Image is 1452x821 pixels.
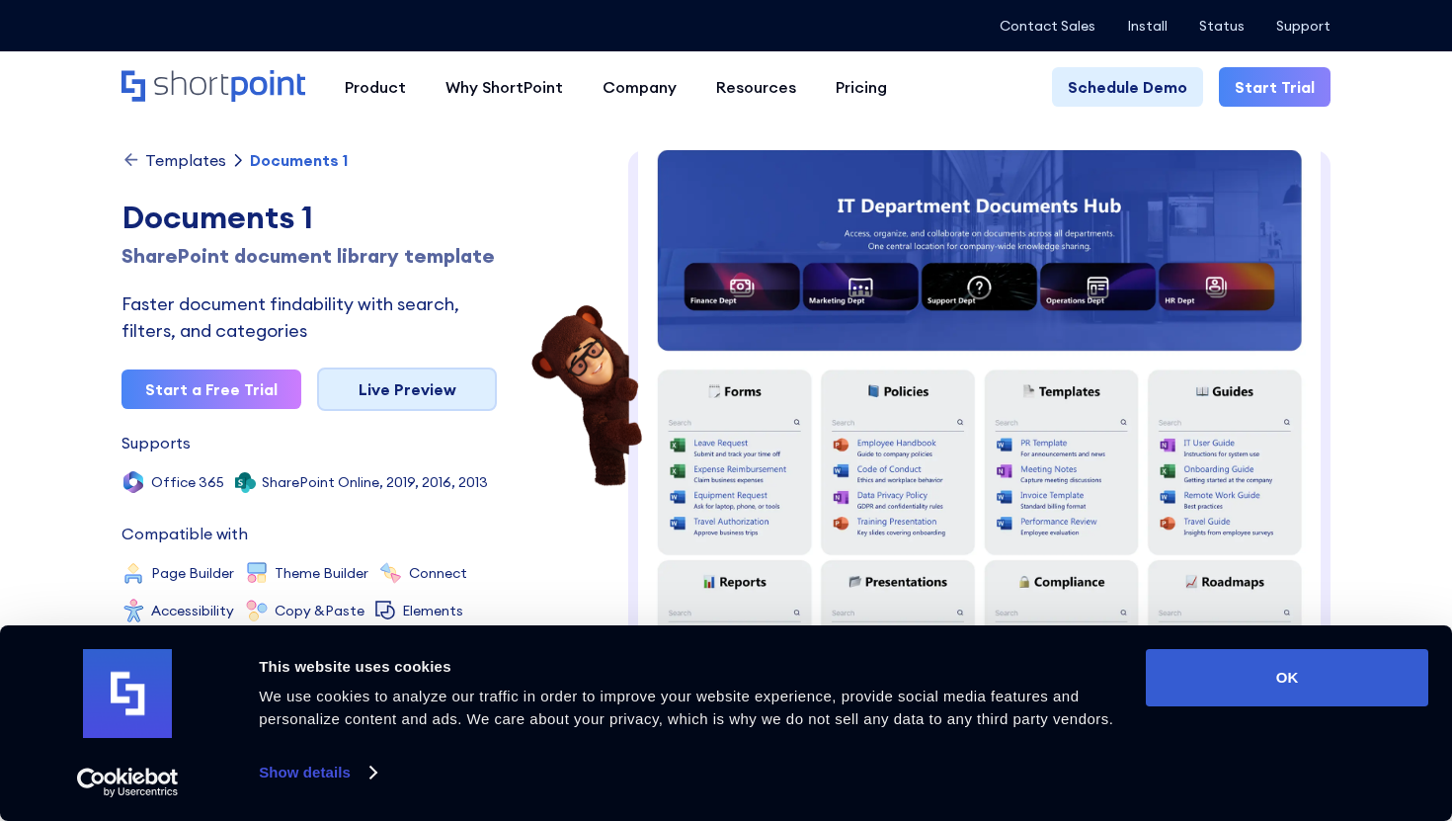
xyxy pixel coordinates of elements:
[1276,18,1331,34] a: Support
[696,67,816,107] a: Resources
[121,435,191,451] div: Supports
[121,150,226,170] a: Templates
[1146,649,1428,706] button: OK
[836,75,887,99] div: Pricing
[121,194,497,241] div: Documents 1
[583,67,696,107] a: Company
[151,604,234,617] div: Accessibility
[402,604,463,617] div: Elements
[121,369,301,409] a: Start a Free Trial
[445,75,563,99] div: Why ShortPoint
[345,75,406,99] div: Product
[259,688,1113,727] span: We use cookies to analyze our traffic in order to improve your website experience, provide social...
[1000,18,1095,34] a: Contact Sales
[1052,67,1203,107] a: Schedule Demo
[145,152,226,168] div: Templates
[603,75,677,99] div: Company
[816,67,907,107] a: Pricing
[41,768,214,797] a: Usercentrics Cookiebot - opens in a new window
[1219,67,1331,107] a: Start Trial
[262,475,488,489] div: SharePoint Online, 2019, 2016, 2013
[121,526,248,541] div: Compatible with
[259,655,1123,679] div: This website uses cookies
[1199,18,1245,34] a: Status
[121,290,497,344] div: Faster document findability with search, filters, and categories
[83,649,172,738] img: logo
[259,758,375,787] a: Show details
[275,566,368,580] div: Theme Builder
[275,604,364,617] div: Copy &Paste
[409,566,467,580] div: Connect
[317,368,497,411] a: Live Preview
[325,67,426,107] a: Product
[1127,18,1168,34] a: Install
[426,67,583,107] a: Why ShortPoint
[151,475,224,489] div: Office 365
[151,566,234,580] div: Page Builder
[716,75,796,99] div: Resources
[250,152,348,168] div: Documents 1
[121,241,497,271] h1: SharePoint document library template
[121,70,305,104] a: Home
